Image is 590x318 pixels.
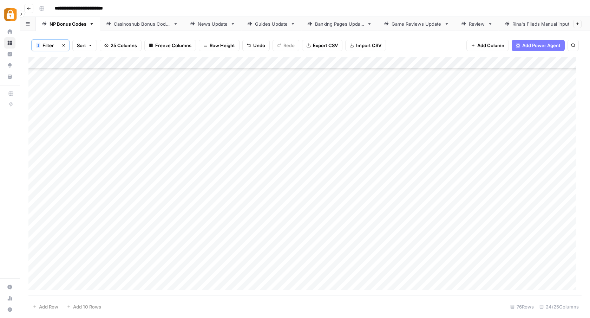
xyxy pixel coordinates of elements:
a: Guides Update [241,17,301,31]
a: Browse [4,37,15,49]
a: Insights [4,49,15,60]
button: Sort [72,40,97,51]
a: Settings [4,281,15,293]
button: Add Column [466,40,509,51]
button: Freeze Columns [144,40,196,51]
span: Export CSV [313,42,338,49]
span: Sort [77,42,86,49]
button: Add Power Agent [512,40,565,51]
button: Undo [242,40,270,51]
a: Your Data [4,71,15,82]
a: Review [455,17,499,31]
div: Game Reviews Update [392,20,441,27]
button: Add Row [28,301,63,312]
div: 24/25 Columns [537,301,582,312]
button: 25 Columns [100,40,142,51]
button: 1Filter [32,40,58,51]
a: Casinoshub Bonus Codes [100,17,184,31]
a: Home [4,26,15,37]
button: Redo [273,40,299,51]
div: Review [469,20,485,27]
div: Banking Pages Update [315,20,364,27]
a: Usage [4,293,15,304]
a: NP Bonus Codes [36,17,100,31]
button: Help + Support [4,304,15,315]
div: 1 [36,43,40,48]
div: Guides Update [255,20,288,27]
span: Filter [42,42,54,49]
span: Import CSV [356,42,381,49]
span: Redo [283,42,295,49]
a: Opportunities [4,60,15,71]
button: Add 10 Rows [63,301,105,312]
a: News Update [184,17,241,31]
span: 25 Columns [111,42,137,49]
button: Export CSV [302,40,342,51]
img: Adzz Logo [4,8,17,21]
span: 1 [37,43,39,48]
span: Add Row [39,303,58,310]
div: 76 Rows [507,301,537,312]
a: Game Reviews Update [378,17,455,31]
span: Undo [253,42,265,49]
span: Freeze Columns [155,42,191,49]
button: Import CSV [345,40,386,51]
div: NP Bonus Codes [50,20,86,27]
span: Add 10 Rows [73,303,101,310]
div: Casinoshub Bonus Codes [114,20,170,27]
div: News Update [198,20,228,27]
button: Workspace: Adzz [4,6,15,23]
span: Row Height [210,42,235,49]
a: Banking Pages Update [301,17,378,31]
span: Add Power Agent [522,42,560,49]
span: Add Column [477,42,504,49]
button: Row Height [199,40,240,51]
